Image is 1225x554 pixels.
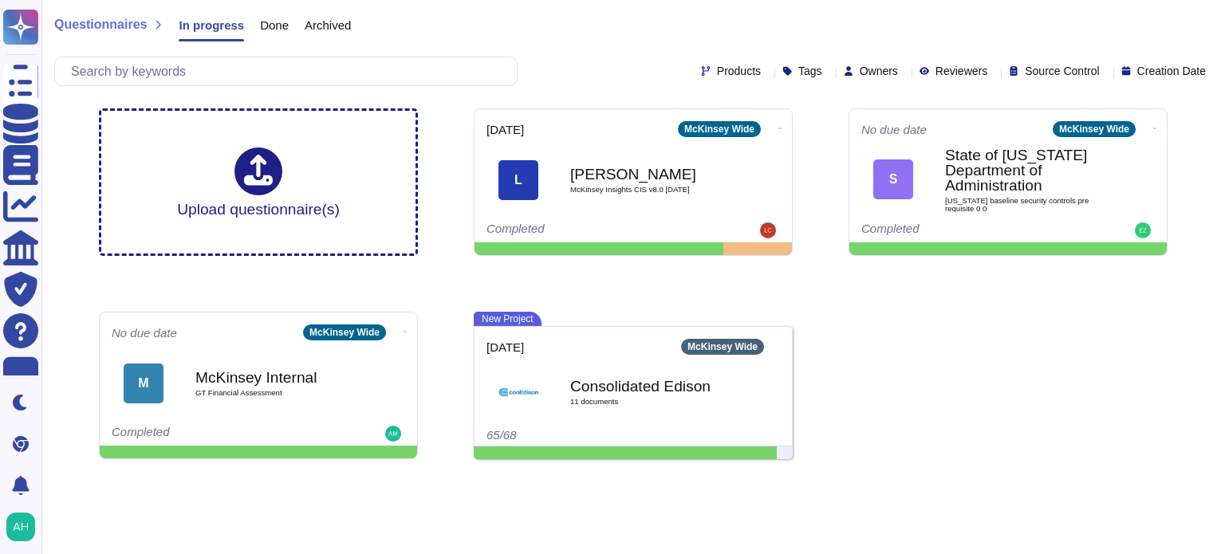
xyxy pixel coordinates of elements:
[1137,65,1206,77] span: Creation Date
[112,426,307,442] div: Completed
[798,65,822,77] span: Tags
[303,324,386,340] div: McKinsey Wide
[678,121,761,137] div: McKinsey Wide
[760,222,776,238] img: user
[498,372,538,412] img: Logo
[1053,121,1136,137] div: McKinsey Wide
[3,509,46,544] button: user
[124,363,163,403] div: M
[935,65,987,77] span: Reviewers
[873,159,913,199] div: S
[54,18,147,31] span: Questionnaires
[945,147,1105,194] b: State of [US_STATE] Department of Administration
[486,341,524,353] span: [DATE]
[1025,65,1099,77] span: Source Control
[570,186,730,194] span: McKinsey Insights CIS v8.0 [DATE]
[112,327,177,339] span: No due date
[570,398,730,406] span: 11 document s
[177,147,340,217] div: Upload questionnaire(s)
[681,339,764,355] div: McKinsey Wide
[570,379,730,394] b: Consolidated Edison
[1135,222,1151,238] img: user
[486,124,524,136] span: [DATE]
[486,222,682,238] div: Completed
[717,65,761,77] span: Products
[305,19,351,31] span: Archived
[385,426,401,442] img: user
[195,389,355,397] span: GT Financial Assessment
[498,160,538,200] div: L
[195,370,355,385] b: McKinsey Internal
[861,222,1057,238] div: Completed
[570,167,730,182] b: [PERSON_NAME]
[945,197,1105,212] span: [US_STATE] baseline security controls pre requisite 0 0
[179,19,244,31] span: In progress
[63,57,517,85] input: Search by keywords
[260,19,289,31] span: Done
[486,428,517,442] span: 65/68
[6,513,35,541] img: user
[861,124,927,136] span: No due date
[474,312,542,326] span: New Project
[860,65,898,77] span: Owners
